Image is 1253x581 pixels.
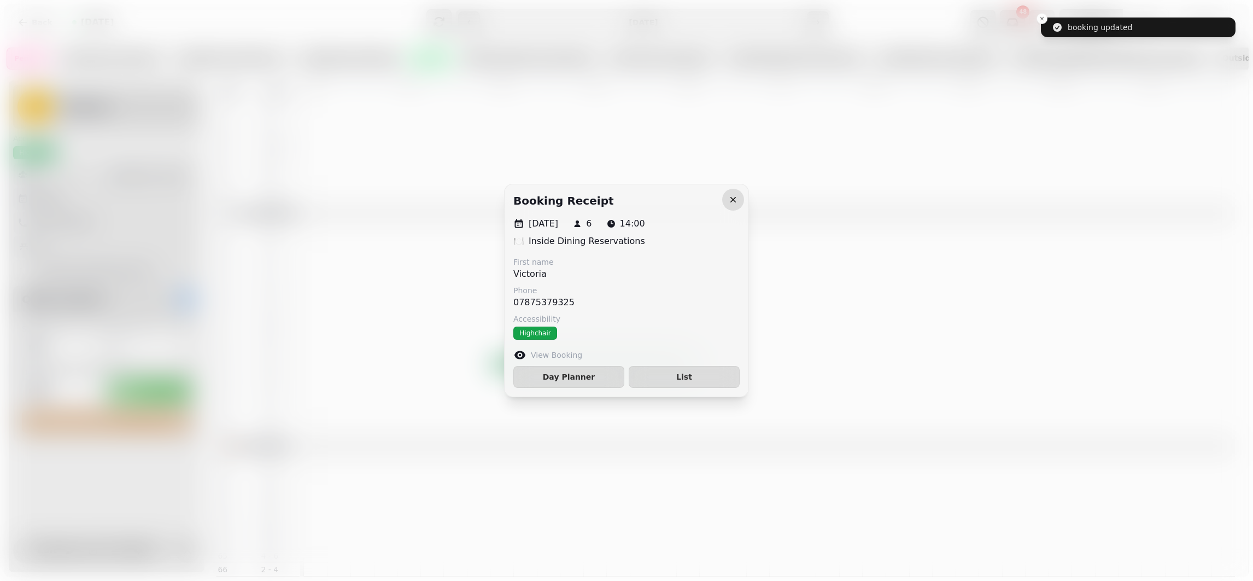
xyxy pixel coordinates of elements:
[523,373,615,381] span: Day Planner
[513,285,575,296] label: Phone
[513,235,524,248] p: 🍽️
[529,217,558,230] p: [DATE]
[513,268,554,281] p: Victoria
[513,366,624,388] button: Day Planner
[529,235,645,248] p: Inside Dining Reservations
[620,217,645,230] p: 14:00
[513,313,740,324] label: Accessibility
[513,257,554,268] label: First name
[638,373,730,381] span: List
[519,329,551,338] p: Highchair
[629,366,740,388] button: List
[513,193,614,208] h2: Booking receipt
[513,296,575,309] p: 07875379325
[531,350,582,361] label: View Booking
[586,217,592,230] p: 6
